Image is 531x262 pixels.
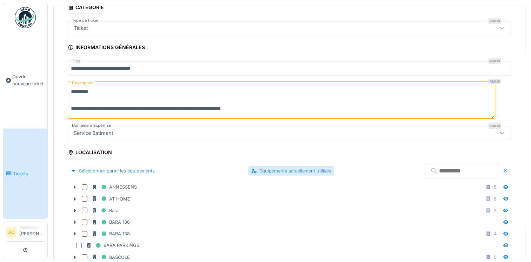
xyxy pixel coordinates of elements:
[494,196,497,202] div: 6
[71,123,113,129] label: Domaine d'expertise
[71,24,91,32] div: Ticket
[494,184,497,190] div: 5
[19,225,45,240] li: [PERSON_NAME]
[86,241,139,250] div: BARA PARKINGS
[494,230,497,237] div: 4
[488,18,501,24] div: Requis
[6,227,16,238] li: AD
[3,32,47,129] a: Ouvrir nouveau ticket
[92,253,130,262] div: BASCULE
[92,229,130,238] div: BARA 138
[71,129,116,137] div: Service Batiment
[6,225,45,242] a: AD Demandeur[PERSON_NAME]
[494,207,497,214] div: 3
[15,7,36,28] img: Badge_color-CXgf-gQk.svg
[92,206,119,215] div: Bara
[13,170,45,177] span: Tickets
[68,147,112,159] div: Localisation
[248,166,334,176] div: Équipements actuellement utilisés
[71,58,82,64] label: Titre
[494,254,497,261] div: 5
[71,79,95,87] label: Description
[68,166,158,176] div: Sélectionner parmi les équipements
[92,183,137,191] div: ANNESSENS
[68,2,104,14] div: Catégorie
[488,79,501,84] div: Requis
[488,123,501,129] div: Requis
[19,225,45,230] div: Demandeur
[488,58,501,64] div: Requis
[3,129,47,218] a: Tickets
[92,195,130,203] div: AT HOME
[92,218,130,227] div: BARA 136
[68,42,145,54] div: Informations générales
[12,73,45,87] span: Ouvrir nouveau ticket
[71,18,100,24] label: Type de ticket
